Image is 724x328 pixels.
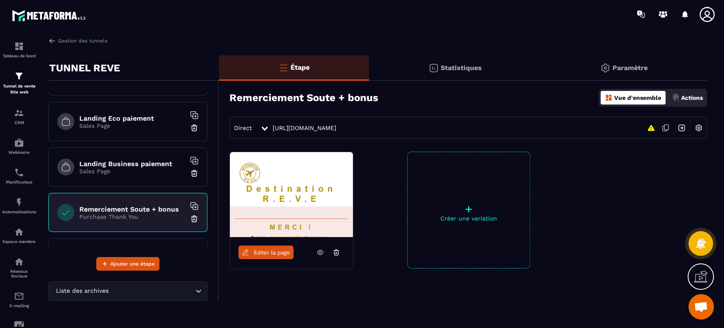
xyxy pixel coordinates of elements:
[48,37,107,45] a: Gestion des tunnels
[278,62,288,73] img: bars-o.4a397970.svg
[48,281,207,301] div: Search for option
[2,285,36,314] a: emailemailE-mailing
[2,83,36,95] p: Tunnel de vente Site web
[605,94,612,102] img: dashboard-orange.40269519.svg
[49,59,120,76] p: TUNNEL REVE
[12,8,88,23] img: logo
[110,260,155,268] span: Ajouter une étape
[2,303,36,308] p: E-mailing
[672,94,679,102] img: actions.d6e523a2.png
[229,92,378,104] h3: Remerciement Soute + bonus
[14,108,24,118] img: formation
[408,203,530,215] p: +
[2,65,36,102] a: formationformationTunnel de vente Site web
[190,215,198,223] img: trash
[14,167,24,178] img: scheduler
[2,191,36,221] a: automationsautomationsAutomatisations
[674,120,690,136] img: arrow-next.bcc2205e.svg
[14,197,24,207] img: automations
[79,205,185,213] h6: Remerciement Soute + bonus
[428,63,439,73] img: stats.20deebd0.svg
[2,120,36,125] p: CRM
[600,63,610,73] img: setting-gr.5f69749f.svg
[2,54,36,58] p: Tableau de bord
[79,122,185,129] p: Sales Page
[2,35,36,65] a: formationformationTableau de bord
[79,160,185,168] h6: Landing Business paiement
[2,131,36,161] a: automationsautomationsWebinaire
[14,257,24,267] img: social-network
[110,286,193,296] input: Search for option
[14,291,24,301] img: email
[2,180,36,184] p: Planificateur
[234,124,252,131] span: Direct
[2,250,36,285] a: social-networksocial-networkRéseaux Sociaux
[441,64,482,72] p: Statistiques
[2,221,36,250] a: automationsautomationsEspace membre
[96,257,159,271] button: Ajouter une étape
[14,227,24,237] img: automations
[2,209,36,214] p: Automatisations
[688,294,714,320] div: Ouvrir le chat
[612,64,648,72] p: Paramètre
[79,168,185,175] p: Sales Page
[681,94,703,101] p: Actions
[2,150,36,155] p: Webinaire
[2,239,36,244] p: Espace membre
[79,114,185,122] h6: Landing Eco paiement
[291,63,310,71] p: Étape
[14,138,24,148] img: automations
[48,37,56,45] img: arrow
[614,94,661,101] p: Vue d'ensemble
[54,286,110,296] span: Liste des archives
[2,269,36,278] p: Réseaux Sociaux
[79,213,185,220] p: Purchase Thank You
[2,102,36,131] a: formationformationCRM
[190,124,198,132] img: trash
[14,71,24,81] img: formation
[273,124,336,131] a: [URL][DOMAIN_NAME]
[238,246,294,259] a: Éditer la page
[2,161,36,191] a: schedulerschedulerPlanificateur
[14,41,24,51] img: formation
[254,249,290,256] span: Éditer la page
[230,152,353,237] img: image
[408,215,530,222] p: Créer une variation
[190,169,198,178] img: trash
[690,120,707,136] img: setting-w.858f3a88.svg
